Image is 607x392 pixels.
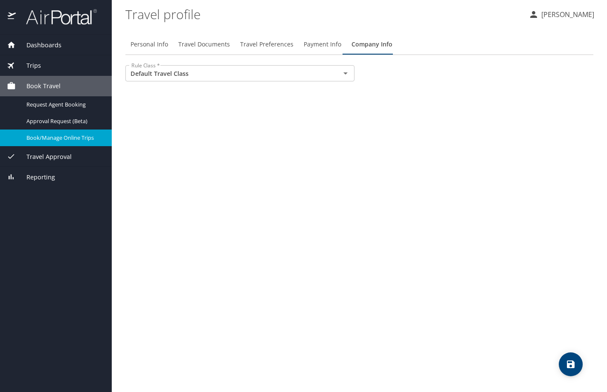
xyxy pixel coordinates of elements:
button: [PERSON_NAME] [525,7,598,22]
span: Travel Approval [16,152,72,161]
img: airportal-logo.png [17,9,97,25]
span: Request Agent Booking [26,101,102,109]
p: [PERSON_NAME] [539,9,594,20]
div: Profile [125,34,593,55]
span: Reporting [16,173,55,182]
span: Book/Manage Online Trips [26,134,102,142]
button: save [559,352,583,376]
span: Book Travel [16,81,61,91]
button: Open [340,67,351,79]
span: Travel Documents [178,39,230,50]
span: Payment Info [304,39,341,50]
span: Approval Request (Beta) [26,117,102,125]
h1: Travel profile [125,1,522,27]
span: Dashboards [16,40,61,50]
span: Company Info [351,39,392,50]
span: Travel Preferences [240,39,293,50]
span: Personal Info [131,39,168,50]
img: icon-airportal.png [8,9,17,25]
span: Trips [16,61,41,70]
